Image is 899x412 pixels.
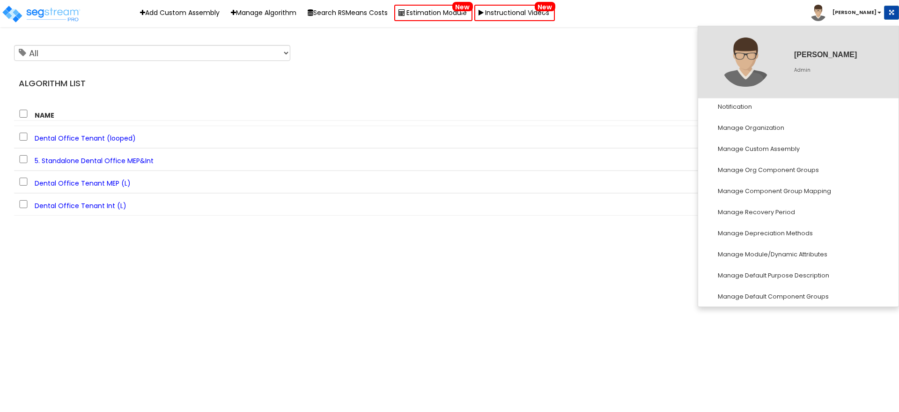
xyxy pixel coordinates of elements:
[794,54,876,55] div: [PERSON_NAME]
[794,70,876,71] div: Admin
[698,246,899,263] a: Manage Module/Dynamic Attributes
[394,5,472,21] a: Estimation ModuleNew
[698,120,899,137] a: Manage Organization
[810,5,826,21] img: avatar.png
[19,79,442,88] h4: Algorithm List
[303,6,392,20] button: Search RSMeans Costs
[698,183,899,200] a: Manage Component Group Mapping
[35,179,131,188] span: Dental Office Tenant MEP (L)
[698,141,899,158] a: Manage Custom Assembly
[698,267,899,285] a: Manage Default Purpose Description
[474,5,555,21] a: Instructional VideosNew
[226,6,301,20] a: Manage Algorithm
[452,2,473,11] span: New
[35,134,136,143] span: Dental Office Tenant (looped)
[35,111,54,120] strong: Name
[135,6,224,20] a: Add Custom Assembly
[35,156,154,165] span: 5. Standalone Dental Office MEP&Int
[833,9,877,16] b: [PERSON_NAME]
[698,204,899,221] a: Manage Recovery Period
[698,288,899,306] a: Manage Default Component Groups
[698,162,899,179] a: Manage Org Component Groups
[1,5,81,23] img: logo_pro_r.png
[535,2,555,11] span: New
[14,45,290,61] select: Tags
[698,225,899,242] a: Manage Depreciation Methods
[698,98,899,116] a: Notification
[721,37,770,87] img: avatar.png
[35,201,126,210] span: Dental Office Tenant Int (L)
